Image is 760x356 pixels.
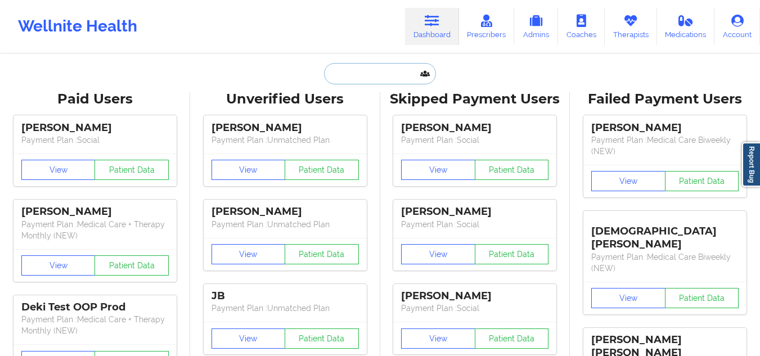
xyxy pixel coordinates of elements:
button: View [21,255,96,276]
button: Patient Data [285,244,359,264]
button: Patient Data [95,255,169,276]
a: Admins [514,8,558,45]
p: Payment Plan : Social [21,134,169,146]
button: View [212,244,286,264]
button: View [591,171,665,191]
p: Payment Plan : Unmatched Plan [212,219,359,230]
button: Patient Data [475,328,549,349]
div: [PERSON_NAME] [21,205,169,218]
a: Coaches [558,8,605,45]
button: View [591,288,665,308]
div: [PERSON_NAME] [401,205,548,218]
a: Prescribers [459,8,515,45]
div: [PERSON_NAME] [401,290,548,303]
div: JB [212,290,359,303]
button: View [401,244,475,264]
div: Skipped Payment Users [388,91,563,108]
div: [PERSON_NAME] [591,121,739,134]
button: Patient Data [475,160,549,180]
a: Therapists [605,8,657,45]
div: Paid Users [8,91,182,108]
button: View [401,328,475,349]
p: Payment Plan : Medical Care + Therapy Monthly (NEW) [21,314,169,336]
p: Payment Plan : Social [401,303,548,314]
button: View [21,160,96,180]
p: Payment Plan : Unmatched Plan [212,134,359,146]
p: Payment Plan : Social [401,219,548,230]
p: Payment Plan : Social [401,134,548,146]
div: [DEMOGRAPHIC_DATA][PERSON_NAME] [591,217,739,251]
button: Patient Data [665,171,739,191]
p: Payment Plan : Unmatched Plan [212,303,359,314]
div: [PERSON_NAME] [401,121,548,134]
a: Account [714,8,760,45]
a: Dashboard [405,8,459,45]
div: [PERSON_NAME] [212,121,359,134]
p: Payment Plan : Medical Care + Therapy Monthly (NEW) [21,219,169,241]
a: Report Bug [742,142,760,187]
button: Patient Data [285,160,359,180]
p: Payment Plan : Medical Care Biweekly (NEW) [591,251,739,274]
div: Unverified Users [198,91,372,108]
button: View [212,328,286,349]
button: View [401,160,475,180]
button: Patient Data [95,160,169,180]
a: Medications [657,8,715,45]
div: Failed Payment Users [578,91,752,108]
div: [PERSON_NAME] [212,205,359,218]
div: Deki Test OOP Prod [21,301,169,314]
button: Patient Data [475,244,549,264]
button: Patient Data [665,288,739,308]
button: View [212,160,286,180]
button: Patient Data [285,328,359,349]
p: Payment Plan : Medical Care Biweekly (NEW) [591,134,739,157]
div: [PERSON_NAME] [21,121,169,134]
